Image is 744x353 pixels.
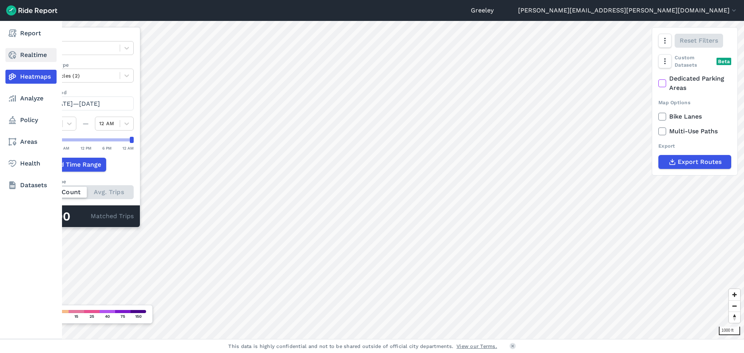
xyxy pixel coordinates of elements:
[658,99,731,106] div: Map Options
[680,36,718,45] span: Reset Filters
[729,312,740,323] button: Reset bearing to north
[719,327,740,335] div: 1000 ft
[38,96,134,110] button: [DATE]—[DATE]
[518,6,738,15] button: [PERSON_NAME][EMAIL_ADDRESS][PERSON_NAME][DOMAIN_NAME]
[5,178,57,192] a: Datasets
[5,135,57,149] a: Areas
[25,21,744,339] canvas: Map
[658,54,731,69] div: Custom Datasets
[675,34,723,48] button: Reset Filters
[5,91,57,105] a: Analyze
[38,178,134,185] div: Count Type
[658,74,731,93] label: Dedicated Parking Areas
[5,70,57,84] a: Heatmaps
[52,100,100,107] span: [DATE]—[DATE]
[5,48,57,62] a: Realtime
[76,119,95,128] div: —
[38,61,134,69] label: Vehicle Type
[729,289,740,300] button: Zoom in
[38,212,91,222] div: 2,090
[658,155,731,169] button: Export Routes
[729,300,740,312] button: Zoom out
[5,113,57,127] a: Policy
[38,34,134,41] label: Data Type
[678,157,722,167] span: Export Routes
[5,157,57,170] a: Health
[456,343,497,350] a: View our Terms.
[60,145,69,152] div: 6 AM
[471,6,494,15] a: Greeley
[658,112,731,121] label: Bike Lanes
[716,58,731,65] div: Beta
[122,145,134,152] div: 12 AM
[38,158,106,172] button: Add Time Range
[102,145,112,152] div: 6 PM
[38,89,134,96] label: Data Period
[52,160,101,169] span: Add Time Range
[658,142,731,150] div: Export
[658,127,731,136] label: Multi-Use Paths
[6,5,57,15] img: Ride Report
[31,205,140,227] div: Matched Trips
[5,26,57,40] a: Report
[81,145,91,152] div: 12 PM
